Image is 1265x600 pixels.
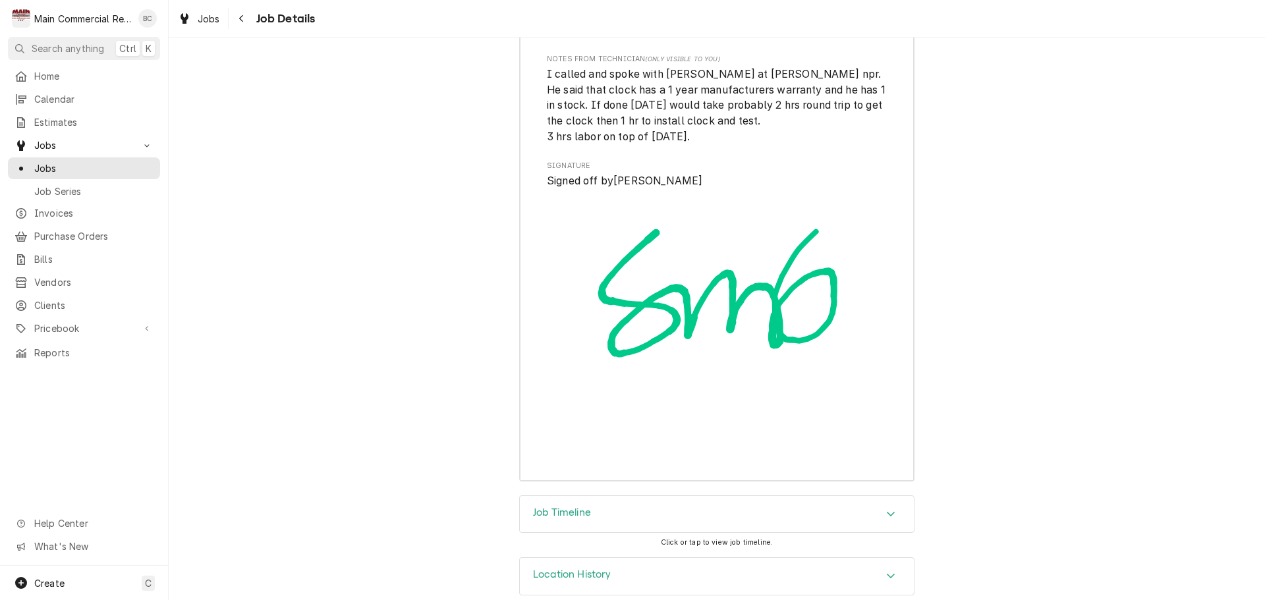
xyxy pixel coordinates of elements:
div: Main Commercial Refrigeration Service's Avatar [12,9,30,28]
a: Reports [8,342,160,364]
a: Go to Pricebook [8,317,160,339]
button: Accordion Details Expand Trigger [520,558,914,595]
span: Jobs [34,138,134,152]
div: Location History [519,557,914,595]
div: Bookkeeper Main Commercial's Avatar [138,9,157,28]
div: Signator [547,161,887,452]
span: Bills [34,252,154,266]
span: What's New [34,539,152,553]
span: Signed Off By [547,173,887,189]
span: Estimates [34,115,154,129]
span: Click or tap to view job timeline. [661,538,773,547]
div: Accordion Header [520,496,914,533]
span: Clients [34,298,154,312]
span: Vendors [34,275,154,289]
a: Job Series [8,180,160,202]
a: Calendar [8,88,160,110]
span: K [146,41,152,55]
a: Vendors [8,271,160,293]
span: Search anything [32,41,104,55]
span: C [145,576,152,590]
button: Search anythingCtrlK [8,37,160,60]
span: Job Series [34,184,154,198]
span: (Only Visible to You) [645,55,719,63]
span: Help Center [34,516,152,530]
button: Navigate back [231,8,252,29]
span: Calendar [34,92,154,106]
span: Reports [34,346,154,360]
a: Clients [8,294,160,316]
a: Purchase Orders [8,225,160,247]
a: Bills [8,248,160,270]
a: Go to Jobs [8,134,160,156]
a: Go to Help Center [8,512,160,534]
span: Ctrl [119,41,136,55]
button: Accordion Details Expand Trigger [520,496,914,533]
h3: Location History [533,568,611,581]
div: Job Timeline [519,495,914,533]
span: Pricebook [34,321,134,335]
div: Accordion Header [520,558,914,595]
div: Main Commercial Refrigeration Service [34,12,131,26]
span: Create [34,578,65,589]
img: Signature [547,189,887,452]
a: Go to What's New [8,535,160,557]
div: M [12,9,30,28]
a: Jobs [173,8,225,30]
span: I called and spoke with [PERSON_NAME] at [PERSON_NAME] npr. He said that clock has a 1 year manuf... [547,68,888,143]
div: [object Object] [547,54,887,145]
span: Jobs [34,161,154,175]
h3: Job Timeline [533,506,591,519]
a: Estimates [8,111,160,133]
a: Home [8,65,160,87]
span: Jobs [198,12,220,26]
span: Job Details [252,10,316,28]
span: Invoices [34,206,154,220]
div: BC [138,9,157,28]
span: Notes from Technician [547,54,887,65]
a: Jobs [8,157,160,179]
span: Home [34,69,154,83]
span: Purchase Orders [34,229,154,243]
a: Invoices [8,202,160,224]
span: [object Object] [547,67,887,144]
span: Signature [547,161,887,171]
